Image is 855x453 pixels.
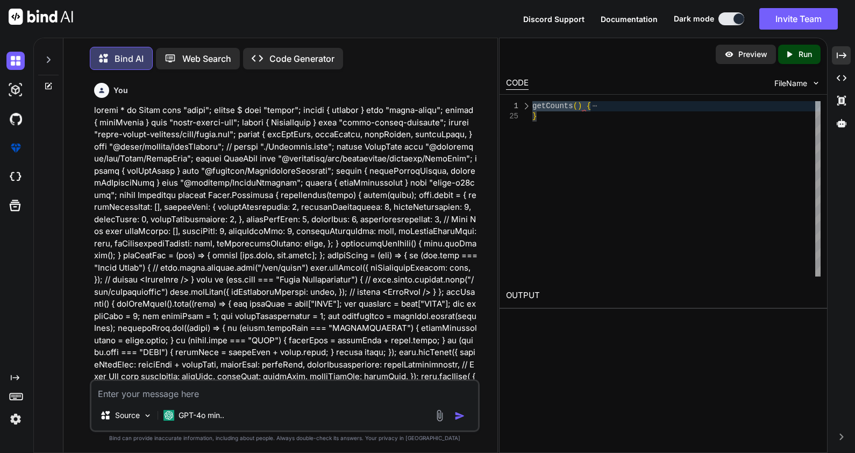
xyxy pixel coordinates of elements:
[6,410,25,428] img: settings
[811,79,821,88] img: chevron down
[506,101,518,111] div: 1
[506,111,518,122] div: 25
[269,52,334,65] p: Code Generator
[115,410,140,421] p: Source
[6,52,25,70] img: darkChat
[601,15,658,24] span: Documentation
[799,49,812,60] p: Run
[523,13,585,25] button: Discord Support
[90,434,480,442] p: Bind can provide inaccurate information, including about people. Always double-check its answers....
[182,52,231,65] p: Web Search
[674,13,714,24] span: Dark mode
[724,49,734,59] img: preview
[163,410,174,421] img: GPT-4o mini
[506,77,529,90] div: CODE
[454,410,465,421] img: icon
[532,102,573,110] span: getCounts
[113,85,128,96] h6: You
[500,283,827,308] h2: OUTPUT
[738,49,767,60] p: Preview
[523,15,585,24] span: Discord Support
[6,139,25,157] img: premium
[6,110,25,128] img: githubDark
[759,8,838,30] button: Invite Team
[532,112,537,121] span: }
[433,409,446,422] img: attachment
[519,101,533,111] div: Click to expand the range.
[587,102,591,110] span: {
[9,9,73,25] img: Bind AI
[573,102,577,110] span: (
[115,52,144,65] p: Bind AI
[6,81,25,99] img: darkAi-studio
[601,13,658,25] button: Documentation
[774,78,807,89] span: FileName
[578,102,582,110] span: )
[179,410,224,421] p: GPT-4o min..
[143,411,152,420] img: Pick Models
[6,168,25,186] img: cloudideIcon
